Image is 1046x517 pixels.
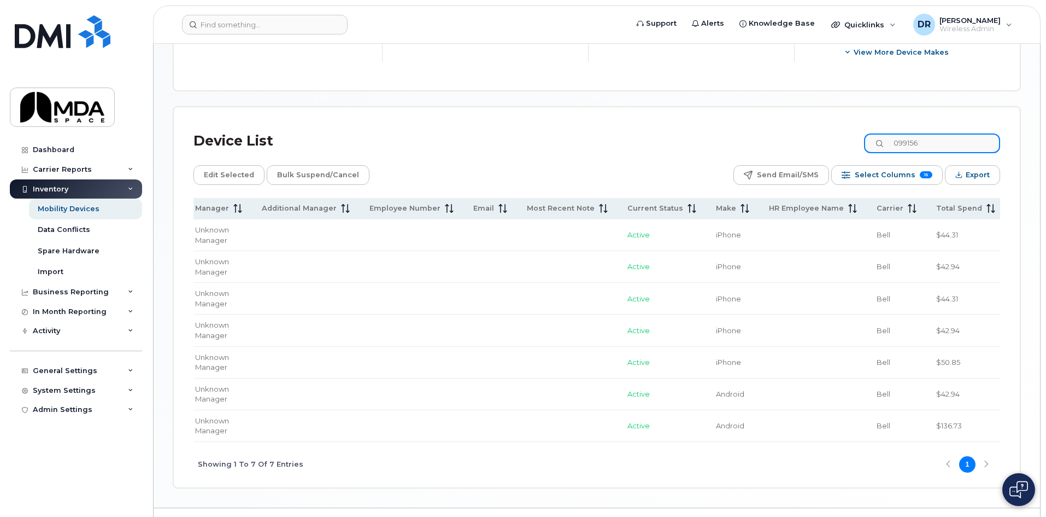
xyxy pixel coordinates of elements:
input: Search Device List ... [864,133,1000,153]
a: Alerts [684,13,732,34]
div: Unknown Manager [195,288,242,309]
span: HR Employee Name [769,204,844,213]
button: Send Email/SMS [733,165,829,185]
button: Edit Selected [193,165,265,185]
div: Unknown Manager [195,225,242,245]
span: Showing 1 To 7 Of 7 Entries [198,456,303,473]
span: Active [627,326,650,335]
span: Select Columns [855,167,915,183]
span: Bell [877,326,890,335]
span: Export [966,167,990,183]
span: Active [627,230,650,239]
div: Unknown Manager [195,257,242,277]
span: Alerts [701,18,724,29]
div: Unknown Manager [195,352,242,373]
span: Make [716,204,736,213]
span: Bell [877,421,890,430]
button: Page 1 [959,456,976,473]
button: Select Columns 15 [831,165,943,185]
span: Bell [877,358,890,367]
span: iPhone [716,262,741,271]
button: Export [945,165,1000,185]
span: $42.94 [936,326,960,335]
span: Additional Manager [262,204,337,213]
span: Active [627,421,650,430]
span: $44.31 [936,294,958,303]
span: Email [473,204,494,213]
button: Bulk Suspend/Cancel [267,165,369,185]
span: Employee Number [369,204,440,213]
span: Current Status [627,204,683,213]
span: DR [918,18,931,31]
span: iPhone [716,326,741,335]
span: Bell [877,230,890,239]
a: Support [629,13,684,34]
span: Bell [877,294,890,303]
span: Bulk Suspend/Cancel [277,167,359,183]
span: Support [646,18,677,29]
img: Open chat [1009,481,1028,498]
button: View More Device Makes [812,42,983,62]
span: View More Device Makes [854,47,949,57]
span: Send Email/SMS [757,167,819,183]
span: Most Recent Note [527,204,595,213]
div: Quicklinks [824,14,903,36]
span: iPhone [716,358,741,367]
span: Wireless Admin [939,25,1001,33]
span: Active [627,390,650,398]
span: $42.94 [936,390,960,398]
span: $42.94 [936,262,960,271]
span: Manager [195,204,229,213]
span: $44.31 [936,230,958,239]
span: iPhone [716,294,741,303]
input: Find something... [182,15,348,34]
span: Knowledge Base [749,18,815,29]
div: Unknown Manager [195,416,242,436]
span: Carrier [877,204,903,213]
a: Knowledge Base [732,13,822,34]
span: Active [627,294,650,303]
span: Bell [877,262,890,271]
span: [PERSON_NAME] [939,16,1001,25]
span: Active [627,262,650,271]
div: Unknown Manager [195,320,242,340]
span: Active [627,358,650,367]
span: 15 [920,171,932,178]
div: Device List [193,127,273,155]
div: Unknown Manager [195,384,242,404]
span: Total Spend [936,204,982,213]
span: $50.85 [936,358,960,367]
span: Edit Selected [204,167,254,183]
span: Quicklinks [844,20,884,29]
span: Android [716,421,744,430]
span: Android [716,390,744,398]
span: $136.73 [936,421,962,430]
span: Bell [877,390,890,398]
span: iPhone [716,230,741,239]
div: Danielle Robertson [906,14,1020,36]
